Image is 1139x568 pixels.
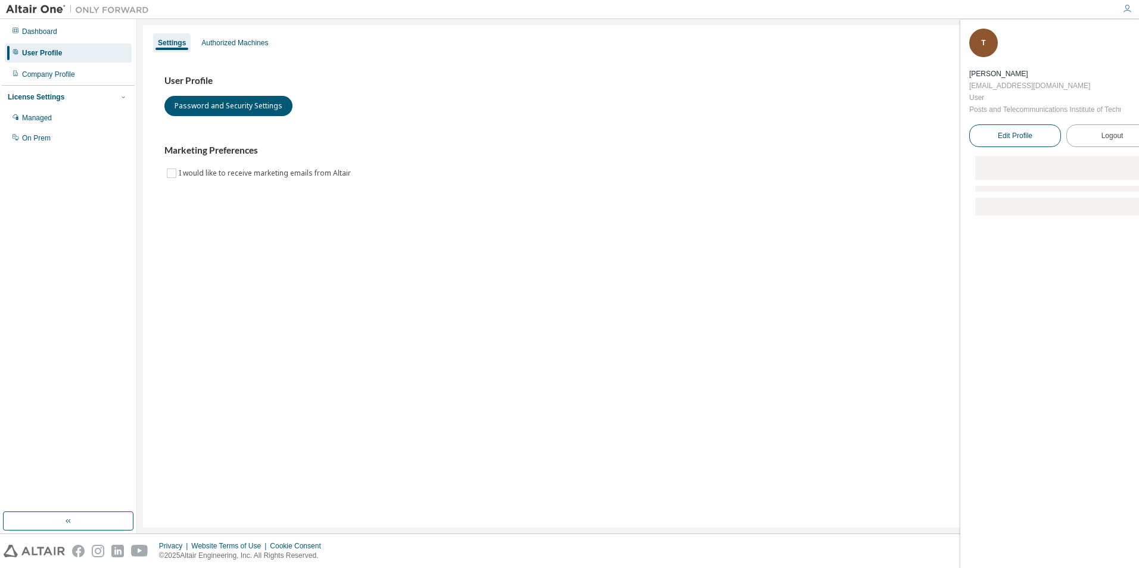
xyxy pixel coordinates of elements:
[131,545,148,557] img: youtube.svg
[8,92,64,102] div: License Settings
[159,551,328,561] p: © 2025 Altair Engineering, Inc. All Rights Reserved.
[270,541,328,551] div: Cookie Consent
[164,96,292,116] button: Password and Security Settings
[998,131,1032,141] span: Edit Profile
[22,133,51,143] div: On Prem
[159,541,191,551] div: Privacy
[969,104,1121,116] div: Posts and Telecommunications Institute of Technology PTIT
[22,113,52,123] div: Managed
[201,38,268,48] div: Authorized Machines
[164,145,1112,157] h3: Marketing Preferences
[72,545,85,557] img: facebook.svg
[969,80,1121,92] div: [EMAIL_ADDRESS][DOMAIN_NAME]
[158,38,186,48] div: Settings
[6,4,155,15] img: Altair One
[969,68,1121,80] div: Truong Nguyen
[969,92,1121,104] div: User
[22,70,75,79] div: Company Profile
[969,124,1061,147] a: Edit Profile
[1101,130,1124,142] span: Logout
[22,27,57,36] div: Dashboard
[164,75,1112,87] h3: User Profile
[4,545,65,557] img: altair_logo.svg
[92,545,104,557] img: instagram.svg
[22,48,62,58] div: User Profile
[111,545,124,557] img: linkedin.svg
[179,166,353,180] label: I would like to receive marketing emails from Altair
[981,39,985,47] span: T
[191,541,270,551] div: Website Terms of Use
